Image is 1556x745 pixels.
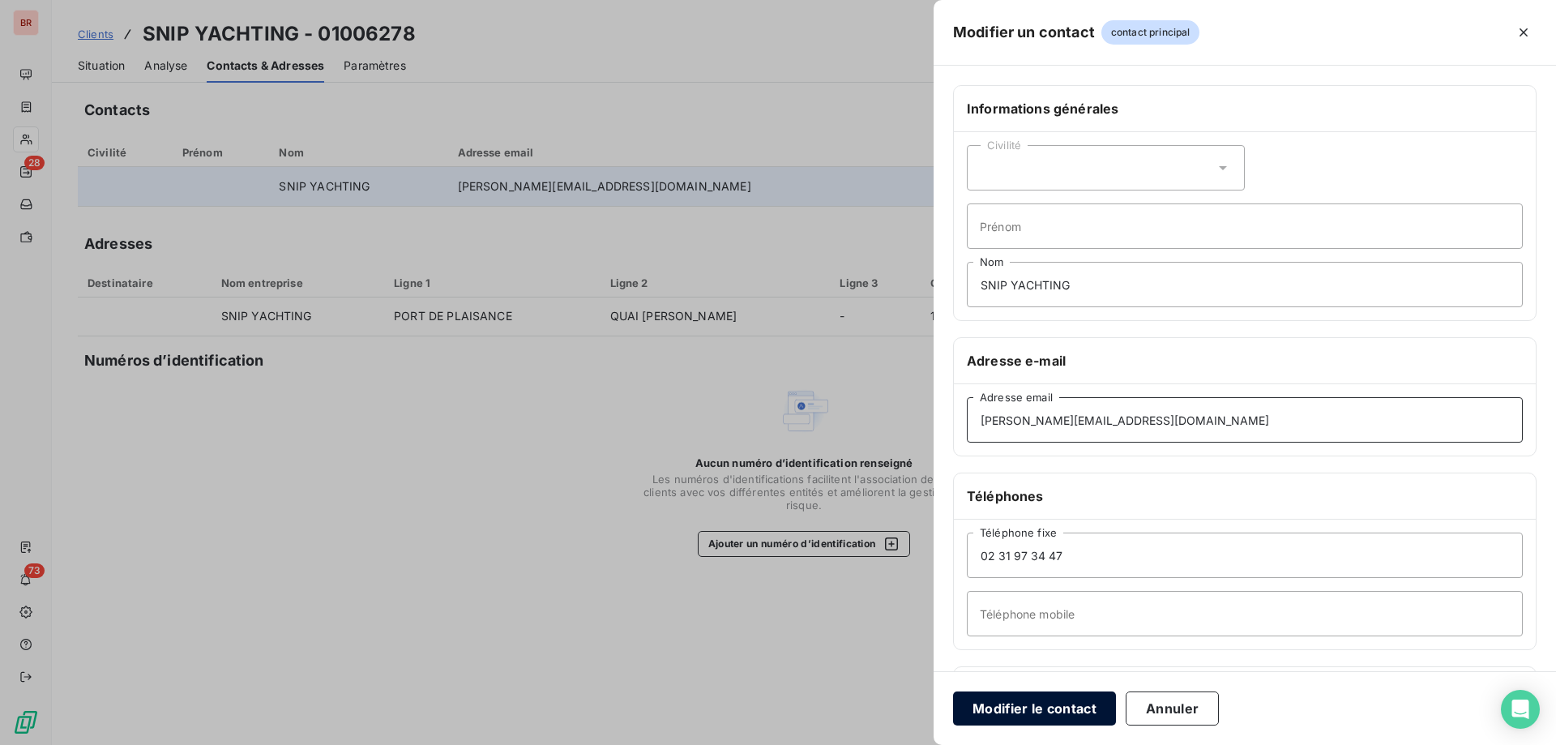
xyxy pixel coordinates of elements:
[967,203,1523,249] input: placeholder
[967,486,1523,506] h6: Téléphones
[967,262,1523,307] input: placeholder
[1126,691,1219,726] button: Annuler
[967,591,1523,636] input: placeholder
[967,533,1523,578] input: placeholder
[953,21,1095,44] h5: Modifier un contact
[953,691,1116,726] button: Modifier le contact
[967,397,1523,443] input: placeholder
[1501,690,1540,729] div: Open Intercom Messenger
[967,351,1523,370] h6: Adresse e-mail
[967,99,1523,118] h6: Informations générales
[1101,20,1200,45] span: contact principal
